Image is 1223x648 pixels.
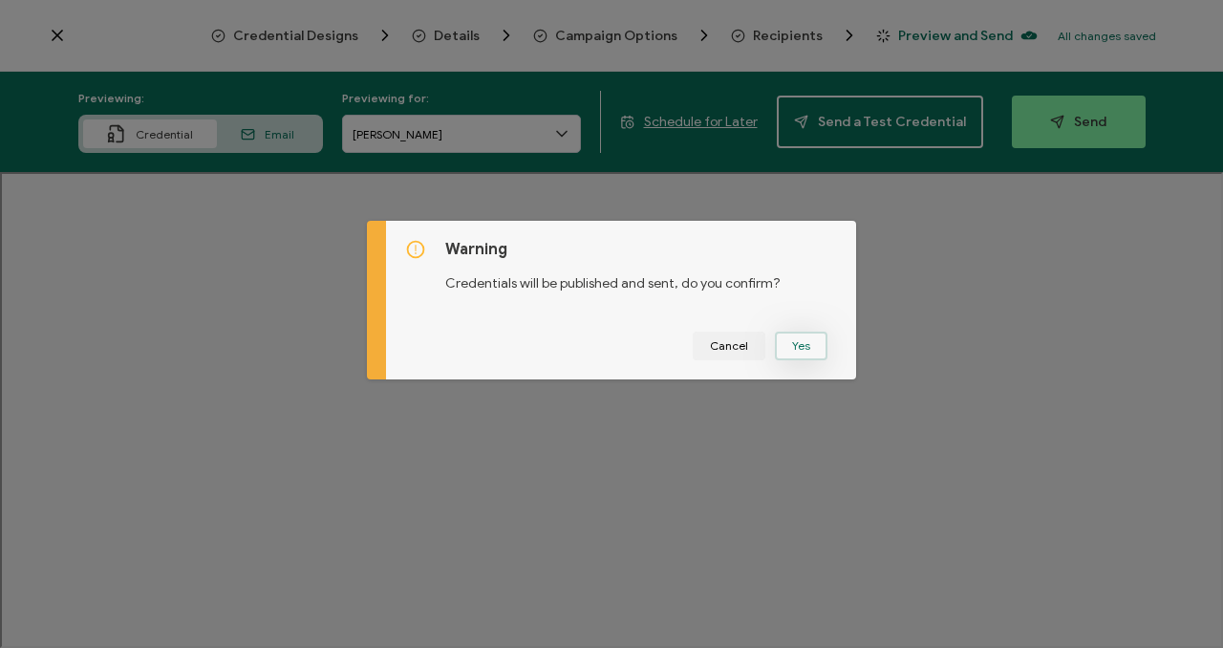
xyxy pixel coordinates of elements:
[445,259,837,293] p: Credentials will be published and sent, do you confirm?
[693,332,765,360] button: Cancel
[367,221,856,379] div: dialog
[775,332,827,360] button: Yes
[1127,556,1223,648] iframe: Chat Widget
[710,340,748,352] span: Cancel
[445,240,837,259] h5: Warning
